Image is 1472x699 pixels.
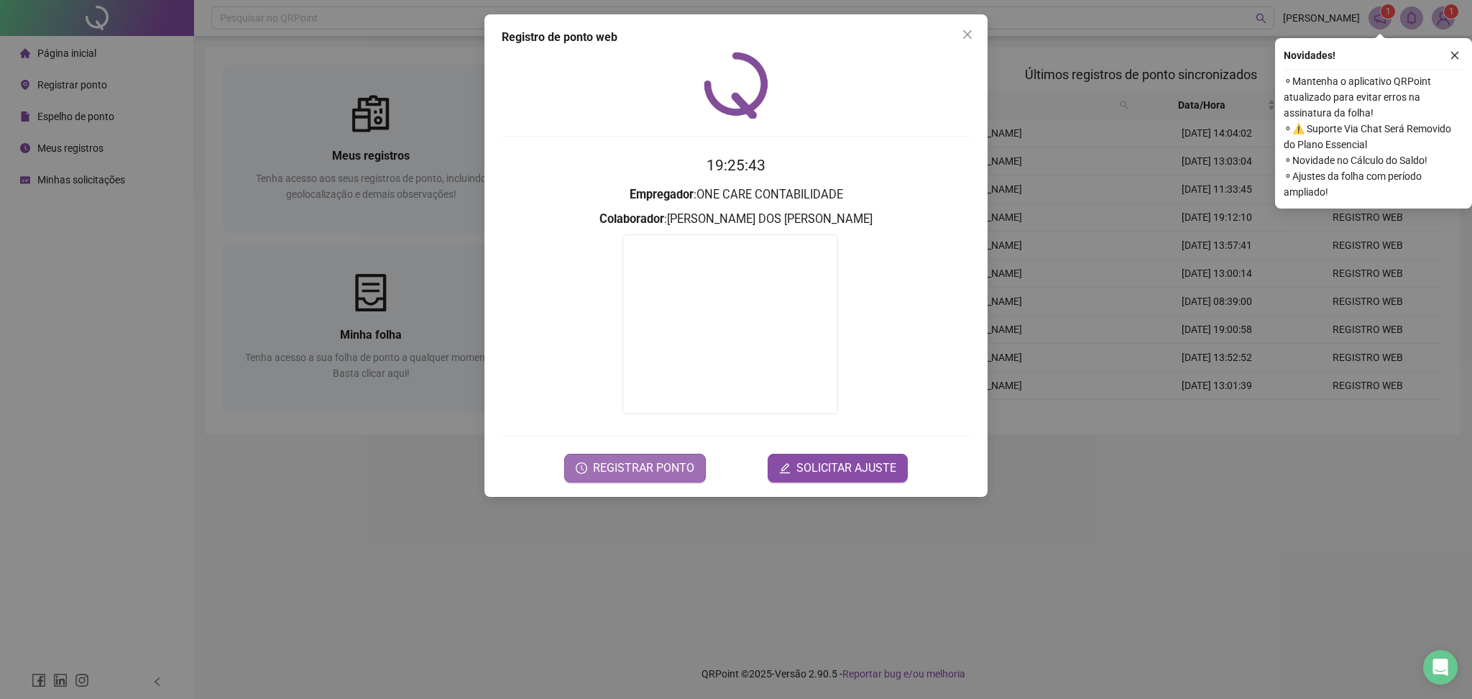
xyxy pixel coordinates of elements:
[564,454,706,483] button: REGISTRAR PONTO
[1284,73,1463,121] span: ⚬ Mantenha o aplicativo QRPoint atualizado para evitar erros na assinatura da folha!
[502,186,970,204] h3: : ONE CARE CONTABILIDADE
[768,454,908,483] button: editSOLICITAR AJUSTE
[1423,650,1458,685] div: Open Intercom Messenger
[707,157,765,174] time: 19:25:43
[962,29,973,40] span: close
[593,460,694,477] span: REGISTRAR PONTO
[1284,121,1463,152] span: ⚬ ⚠️ Suporte Via Chat Será Removido do Plano Essencial
[630,188,694,201] strong: Empregador
[956,23,979,46] button: Close
[1450,50,1460,60] span: close
[1284,168,1463,200] span: ⚬ Ajustes da folha com período ampliado!
[796,460,896,477] span: SOLICITAR AJUSTE
[1284,152,1463,168] span: ⚬ Novidade no Cálculo do Saldo!
[599,212,664,226] strong: Colaborador
[1284,47,1335,63] span: Novidades !
[502,210,970,229] h3: : [PERSON_NAME] DOS [PERSON_NAME]
[779,462,791,474] span: edit
[704,52,768,119] img: QRPoint
[576,462,587,474] span: clock-circle
[502,29,970,46] div: Registro de ponto web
